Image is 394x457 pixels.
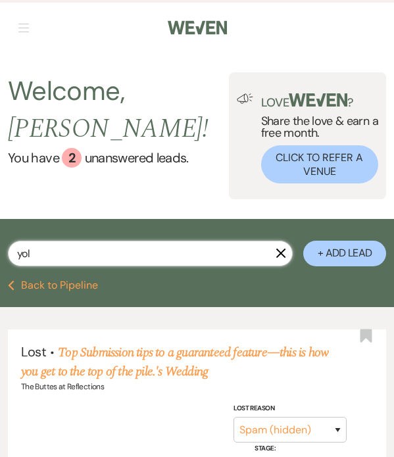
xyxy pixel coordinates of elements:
button: + Add Lead [303,241,386,266]
span: Lost [21,343,46,360]
a: Top Submission tips to a guaranteed feature—this is how you get to the top of the pile.'s Wedding [21,343,328,381]
button: Click to Refer a Venue [261,145,378,183]
button: Back to Pipeline [8,280,98,291]
img: Weven Logo [168,14,227,41]
a: You have 2 unanswered leads. [8,148,229,168]
p: Love ? [261,93,378,108]
span: The Buttes at Reflections [21,381,104,392]
label: Lost Reason [234,402,347,414]
img: loud-speaker-illustration.svg [237,93,253,104]
input: Search by name, event date, email address or phone number [8,241,293,266]
h2: Welcome, [8,72,229,148]
label: Stage: [255,443,353,454]
span: [PERSON_NAME] ! [8,109,208,149]
div: Share the love & earn a free month. [253,93,378,183]
div: 2 [62,148,82,168]
img: weven-logo-green.svg [289,93,347,107]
